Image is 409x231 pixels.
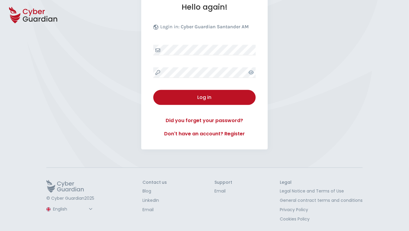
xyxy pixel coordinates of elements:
a: Don't have an account? Register [153,130,256,137]
h3: Contact us [142,180,167,185]
h3: Legal [280,180,363,185]
div: Log in [158,94,251,101]
button: Log in [153,90,256,105]
h3: Support [214,180,232,185]
a: Did you forget your password? [153,117,256,124]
